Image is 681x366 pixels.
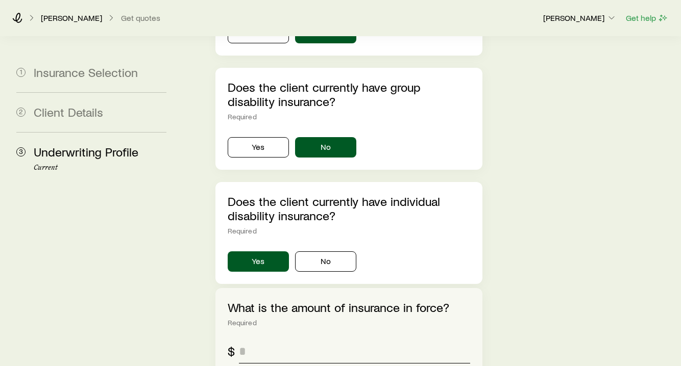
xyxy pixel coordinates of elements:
span: 1 [16,68,26,77]
span: Client Details [34,104,103,119]
button: Get help [625,12,669,24]
button: [PERSON_NAME] [543,12,617,24]
p: [PERSON_NAME] [543,13,617,23]
button: No [295,137,356,158]
div: Required [228,319,471,327]
span: 2 [16,108,26,117]
button: Get quotes [120,13,161,23]
div: Required [228,113,471,121]
p: Current [34,164,166,172]
span: 3 [16,147,26,156]
button: Yes [228,137,289,158]
button: No [295,251,356,272]
p: Does the client currently have group disability insurance? [228,80,471,109]
div: $ [228,344,235,358]
p: What is the amount of insurance in force? [228,300,471,315]
div: Required [228,227,471,235]
span: Underwriting Profile [34,144,138,159]
p: Does the client currently have individual disability insurance? [228,194,471,223]
button: Yes [228,251,289,272]
span: Insurance Selection [34,65,138,80]
p: [PERSON_NAME] [41,13,102,23]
